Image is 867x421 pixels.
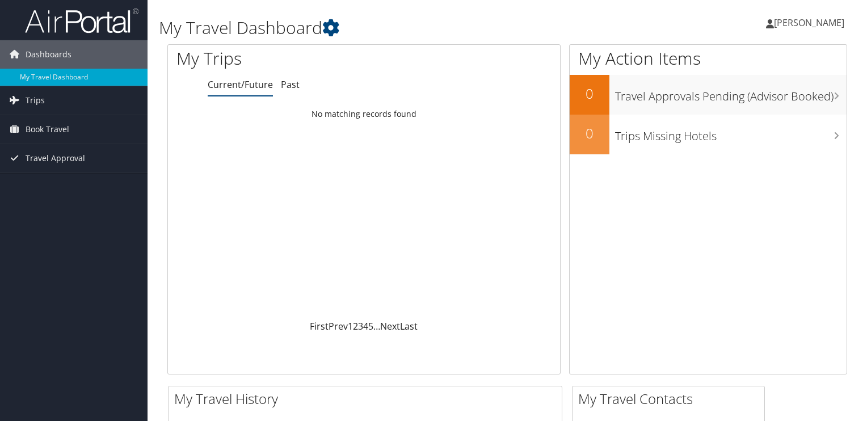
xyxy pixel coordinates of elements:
a: Current/Future [208,78,273,91]
h3: Travel Approvals Pending (Advisor Booked) [615,83,847,104]
span: Dashboards [26,40,71,69]
span: [PERSON_NAME] [774,16,844,29]
a: First [310,320,329,332]
a: 0Trips Missing Hotels [570,115,847,154]
h1: My Action Items [570,47,847,70]
span: Travel Approval [26,144,85,172]
a: Past [281,78,300,91]
h2: 0 [570,124,609,143]
h2: My Travel Contacts [578,389,764,409]
a: 1 [348,320,353,332]
a: Prev [329,320,348,332]
h2: 0 [570,84,609,103]
span: Book Travel [26,115,69,144]
a: 5 [368,320,373,332]
h1: My Travel Dashboard [159,16,624,40]
img: airportal-logo.png [25,7,138,34]
a: Last [400,320,418,332]
a: 0Travel Approvals Pending (Advisor Booked) [570,75,847,115]
a: 3 [358,320,363,332]
h1: My Trips [176,47,388,70]
a: 2 [353,320,358,332]
a: Next [380,320,400,332]
h2: My Travel History [174,389,562,409]
span: Trips [26,86,45,115]
a: 4 [363,320,368,332]
a: [PERSON_NAME] [766,6,856,40]
h3: Trips Missing Hotels [615,123,847,144]
td: No matching records found [168,104,560,124]
span: … [373,320,380,332]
